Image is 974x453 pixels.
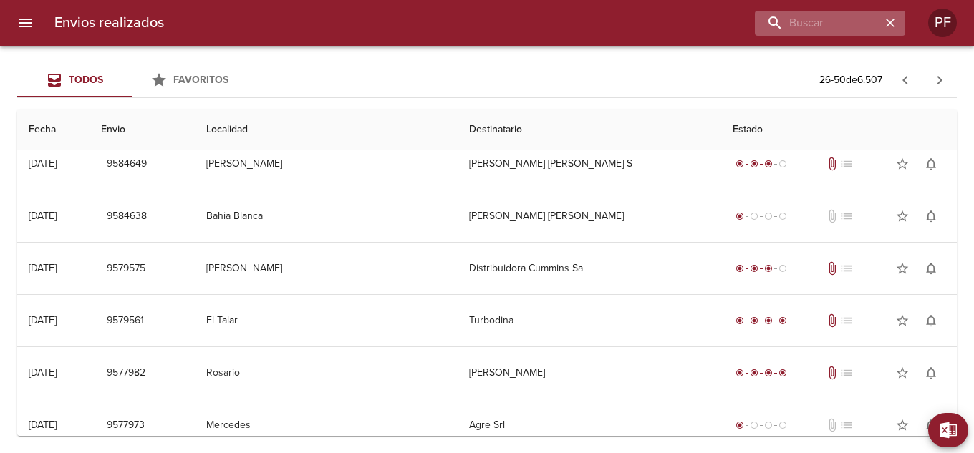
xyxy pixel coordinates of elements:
span: radio_button_checked [736,316,744,325]
span: notifications_none [924,157,938,171]
span: star_border [895,261,910,276]
div: [DATE] [29,314,57,326]
th: Estado [721,109,957,150]
div: [DATE] [29,419,57,431]
td: [PERSON_NAME] [195,138,458,190]
span: notifications_none [924,313,938,328]
button: 9584649 [101,151,153,177]
th: Fecha [17,109,90,150]
span: 9579561 [107,312,144,330]
span: Tiene documentos adjuntos [825,261,839,276]
span: radio_button_unchecked [778,264,787,273]
span: star_border [895,157,910,171]
span: No tiene pedido asociado [839,157,854,171]
div: [DATE] [29,366,57,379]
span: radio_button_checked [764,264,773,273]
span: star_border [895,313,910,328]
span: star_border [895,209,910,223]
span: radio_button_checked [736,264,744,273]
span: radio_button_checked [750,369,758,377]
span: radio_button_unchecked [750,421,758,429]
span: radio_button_checked [736,212,744,220]
button: Agregar a favoritos [888,150,917,178]
span: Tiene documentos adjuntos [825,366,839,380]
div: Generado [733,209,790,223]
span: No tiene pedido asociado [839,418,854,432]
span: radio_button_unchecked [778,421,787,429]
button: Activar notificaciones [917,306,945,335]
div: [DATE] [29,157,57,170]
span: radio_button_checked [778,369,787,377]
span: Tiene documentos adjuntos [825,313,839,328]
span: 9577973 [107,417,145,434]
span: 9584638 [107,208,147,225]
td: [PERSON_NAME] [PERSON_NAME] [458,190,721,242]
span: radio_button_checked [778,316,787,325]
span: radio_button_unchecked [778,212,787,220]
td: Turbodina [458,295,721,346]
button: 9584638 [101,203,153,230]
button: menu [9,6,43,40]
span: Pagina siguiente [922,63,957,97]
span: radio_button_unchecked [764,212,773,220]
span: notifications_none [924,209,938,223]
span: 9577982 [107,364,145,382]
span: radio_button_unchecked [750,212,758,220]
div: Tabs Envios [17,63,246,97]
span: radio_button_checked [736,421,744,429]
button: Activar notificaciones [917,150,945,178]
button: 9579575 [101,255,151,282]
span: radio_button_checked [750,264,758,273]
button: Agregar a favoritos [888,306,917,335]
button: 9579561 [101,308,150,334]
span: No tiene pedido asociado [839,313,854,328]
span: 9584649 [107,155,147,173]
div: PF [928,9,957,37]
button: 9577973 [101,412,150,439]
span: No tiene documentos adjuntos [825,209,839,223]
span: No tiene pedido asociado [839,209,854,223]
td: Bahia Blanca [195,190,458,242]
span: notifications_none [924,366,938,380]
button: Activar notificaciones [917,254,945,283]
button: Agregar a favoritos [888,411,917,439]
span: radio_button_checked [764,160,773,168]
button: Activar notificaciones [917,411,945,439]
th: Localidad [195,109,458,150]
button: Activar notificaciones [917,202,945,230]
td: Rosario [195,347,458,399]
span: notifications_none [924,261,938,276]
td: Mercedes [195,399,458,451]
td: Agre Srl [458,399,721,451]
span: No tiene pedido asociado [839,366,854,380]
td: [PERSON_NAME] [458,347,721,399]
span: radio_button_checked [750,160,758,168]
span: Tiene documentos adjuntos [825,157,839,171]
div: Abrir información de usuario [928,9,957,37]
div: Generado [733,418,790,432]
div: En viaje [733,157,790,171]
div: Entregado [733,366,790,380]
span: 9579575 [107,260,145,278]
p: 26 - 50 de 6.507 [819,73,882,87]
button: 9577982 [101,360,151,386]
span: radio_button_unchecked [778,160,787,168]
span: radio_button_unchecked [764,421,773,429]
th: Envio [90,109,195,150]
span: radio_button_checked [736,369,744,377]
button: Agregar a favoritos [888,202,917,230]
div: [DATE] [29,210,57,222]
span: Favoritos [173,74,228,86]
div: En viaje [733,261,790,276]
td: [PERSON_NAME] [PERSON_NAME] S [458,138,721,190]
span: star_border [895,366,910,380]
div: Entregado [733,313,790,328]
td: El Talar [195,295,458,346]
th: Destinatario [458,109,721,150]
span: Todos [69,74,103,86]
span: radio_button_checked [764,369,773,377]
span: radio_button_checked [764,316,773,325]
div: [DATE] [29,262,57,274]
span: No tiene pedido asociado [839,261,854,276]
span: Pagina anterior [888,72,922,87]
